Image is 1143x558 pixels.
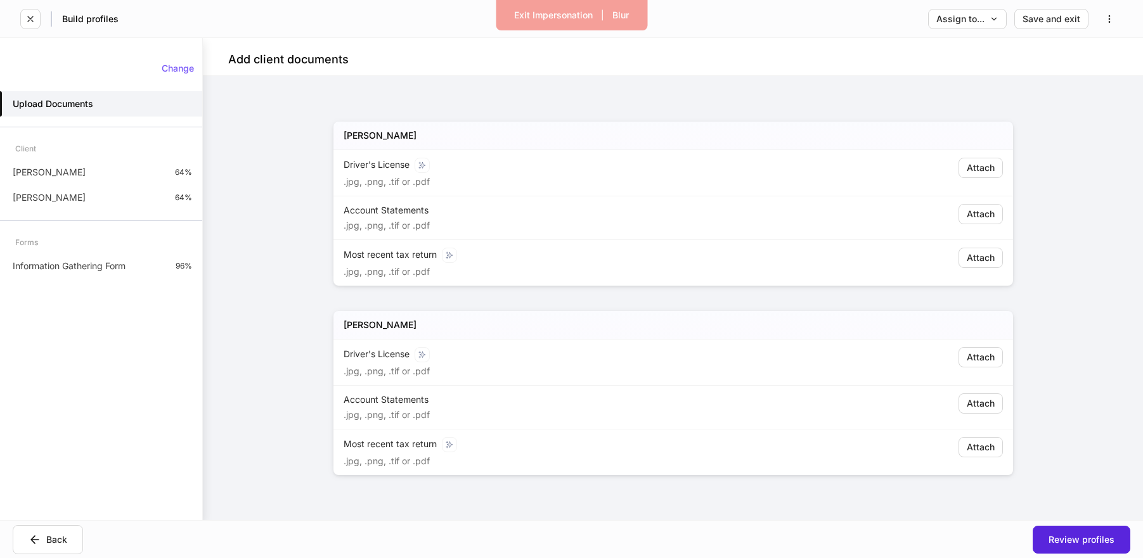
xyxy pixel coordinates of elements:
[506,5,601,25] button: Exit Impersonation
[13,166,86,179] p: [PERSON_NAME]
[967,353,995,362] div: Attach
[1033,526,1130,554] button: Review profiles
[15,231,38,253] div: Forms
[967,443,995,452] div: Attach
[228,52,349,67] h4: Add client documents
[967,210,995,219] div: Attach
[162,64,194,73] div: Change
[344,393,838,406] div: Account Statements
[29,533,67,546] div: Back
[153,58,202,79] button: Change
[344,219,430,232] p: .jpg, .png, .tif or .pdf
[62,13,119,25] h5: Build profiles
[1014,9,1088,29] button: Save and exit
[176,261,192,271] p: 96%
[344,319,417,331] h5: [PERSON_NAME]
[612,11,629,20] div: Blur
[967,253,995,262] div: Attach
[1023,15,1080,23] div: Save and exit
[344,129,417,142] h5: [PERSON_NAME]
[344,265,430,278] p: .jpg, .png, .tif or .pdf
[967,399,995,408] div: Attach
[344,409,430,421] p: .jpg, .png, .tif or .pdf
[13,98,93,110] h5: Upload Documents
[175,167,192,177] p: 64%
[344,437,838,452] div: Most recent tax return
[344,248,838,263] div: Most recent tax return
[344,158,838,173] div: Driver's License
[344,347,838,362] div: Driver's License
[13,191,86,204] p: [PERSON_NAME]
[959,437,1003,457] button: Attach
[13,525,83,554] button: Back
[959,393,1003,414] button: Attach
[959,248,1003,268] button: Attach
[13,260,126,272] p: Information Gathering Form
[344,204,838,217] div: Account Statements
[928,9,1007,29] button: Assign to...
[344,365,430,377] p: .jpg, .png, .tif or .pdf
[514,11,593,20] div: Exit Impersonation
[959,158,1003,178] button: Attach
[1049,535,1114,544] div: Review profiles
[344,455,430,467] p: .jpg, .png, .tif or .pdf
[344,175,430,188] p: .jpg, .png, .tif or .pdf
[604,5,637,25] button: Blur
[936,15,998,23] div: Assign to...
[967,163,995,172] div: Attach
[175,193,192,203] p: 64%
[15,137,36,160] div: Client
[959,347,1003,367] button: Attach
[959,204,1003,224] button: Attach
